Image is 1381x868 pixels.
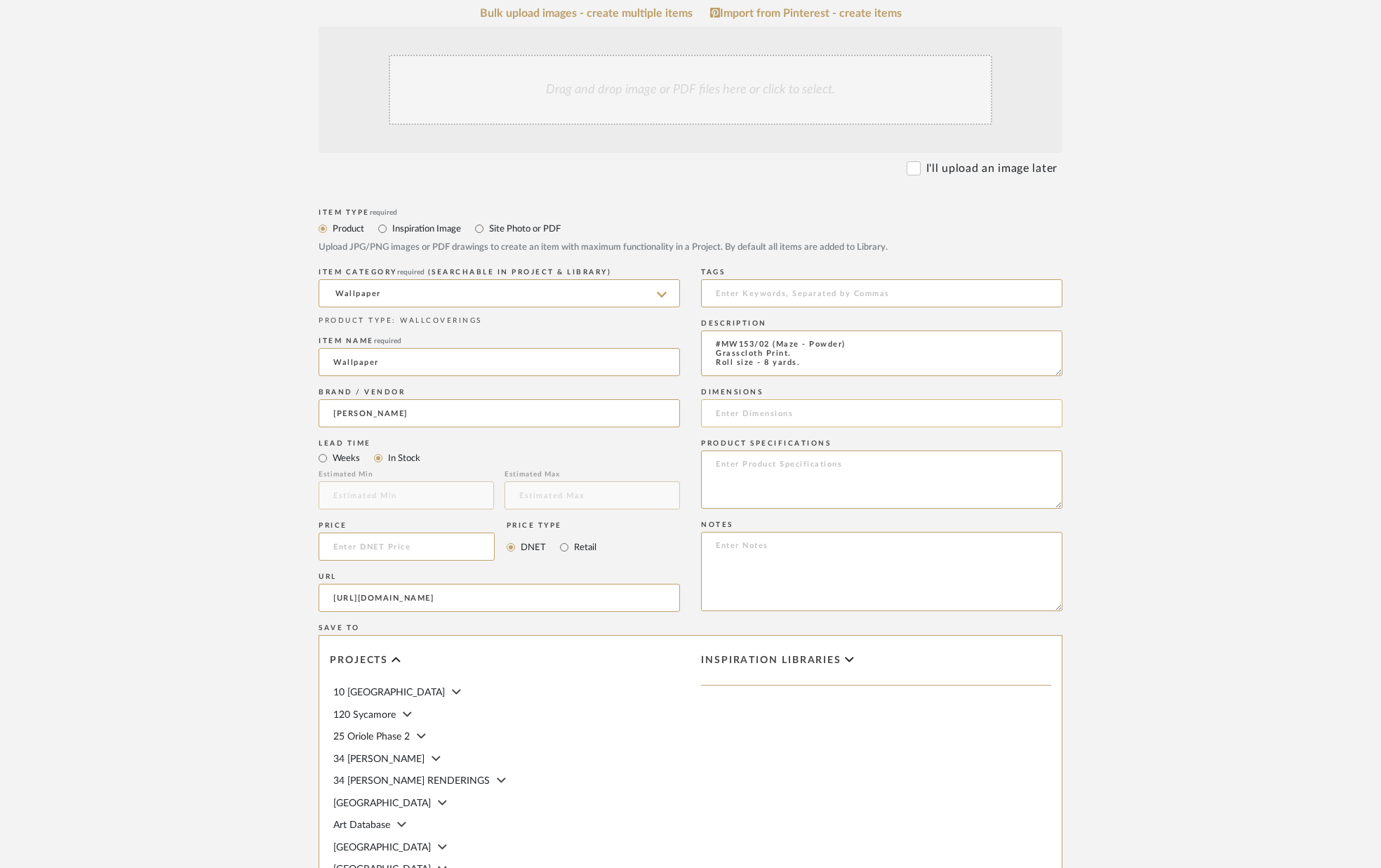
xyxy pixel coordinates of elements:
label: In Stock [387,450,420,466]
span: 10 [GEOGRAPHIC_DATA] [333,688,445,697]
div: Product Specifications [701,439,1062,448]
label: Product [331,221,364,236]
div: ITEM CATEGORY [319,268,680,276]
input: Enter Dimensions [701,399,1062,427]
span: 120 Sycamore [333,710,396,720]
input: Enter Keywords, Separated by Commas [701,279,1062,307]
div: PRODUCT TYPE [319,316,680,326]
span: 25 Oriole Phase 2 [333,732,410,742]
div: Save To [319,624,1062,632]
input: Estimated Max [505,481,680,509]
input: Enter DNET Price [319,533,495,561]
div: Estimated Max [505,470,680,479]
span: Projects [330,655,388,667]
input: Enter Name [319,348,680,376]
span: required [374,338,401,345]
input: Type a category to search and select [319,279,680,307]
span: 34 [PERSON_NAME] RENDERINGS [333,776,490,786]
div: Price [319,521,495,530]
label: Retail [573,540,596,555]
span: : WALLCOVERINGS [392,317,482,324]
span: Inspiration libraries [701,655,841,667]
span: required [397,269,425,276]
span: [GEOGRAPHIC_DATA] [333,843,431,853]
div: Lead Time [319,439,680,448]
a: Import from Pinterest - create items [710,7,902,20]
div: Upload JPG/PNG images or PDF drawings to create an item with maximum functionality in a Project. ... [319,241,1062,255]
span: 34 [PERSON_NAME] [333,754,425,764]
label: DNET [519,540,546,555]
input: Enter URL [319,584,680,612]
div: Estimated Min [319,470,494,479]
span: (Searchable in Project & Library) [428,269,612,276]
div: Item name [319,337,680,345]
div: URL [319,573,680,581]
a: Bulk upload images - create multiple items [480,8,693,20]
mat-radio-group: Select price type [507,533,596,561]
label: I'll upload an image later [926,160,1058,177]
mat-radio-group: Select item type [319,449,680,467]
input: Unknown [319,399,680,427]
div: Notes [701,521,1062,529]
div: Item Type [319,208,1062,217]
div: Tags [701,268,1062,276]
span: required [370,209,397,216]
div: Description [701,319,1062,328]
span: [GEOGRAPHIC_DATA] [333,799,431,808]
mat-radio-group: Select item type [319,220,1062,237]
div: Dimensions [701,388,1062,396]
label: Inspiration Image [391,221,461,236]
span: Art Database [333,820,390,830]
label: Site Photo or PDF [488,221,561,236]
div: Price Type [507,521,596,530]
input: Estimated Min [319,481,494,509]
div: Brand / Vendor [319,388,680,396]
label: Weeks [331,450,360,466]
